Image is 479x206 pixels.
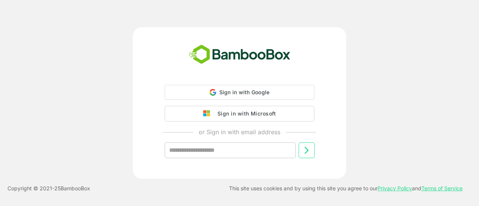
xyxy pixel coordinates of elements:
a: Terms of Service [421,185,463,191]
span: Sign in with Google [219,89,270,95]
p: or Sign in with email address [199,127,280,136]
p: This site uses cookies and by using this site you agree to our and [229,184,463,193]
img: bamboobox [185,42,295,67]
a: Privacy Policy [378,185,412,191]
iframe: Sign in with Google Button [161,99,318,116]
p: Copyright © 2021- 25 BambooBox [7,184,90,193]
div: Sign in with Google [165,85,314,100]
